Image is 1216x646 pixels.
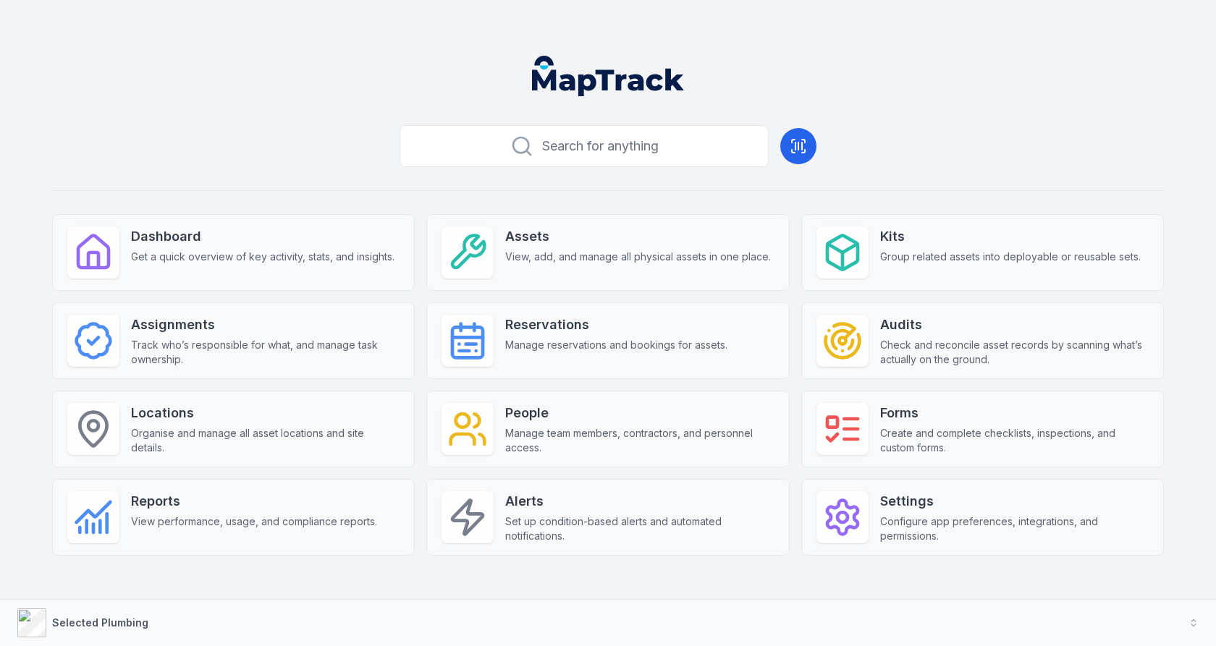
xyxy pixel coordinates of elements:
span: Track who’s responsible for what, and manage task ownership. [131,338,400,367]
strong: Reports [131,491,377,511]
button: Search for anything [400,125,769,167]
a: AlertsSet up condition-based alerts and automated notifications. [426,479,789,556]
span: Group related assets into deployable or reusable sets. [880,250,1141,264]
strong: Forms [880,403,1149,423]
span: Organise and manage all asset locations and site details. [131,426,400,455]
strong: Assets [505,226,771,247]
strong: Locations [131,403,400,423]
strong: Settings [880,491,1149,511]
strong: Audits [880,315,1149,335]
a: FormsCreate and complete checklists, inspections, and custom forms. [801,391,1164,467]
a: KitsGroup related assets into deployable or reusable sets. [801,214,1164,291]
span: View, add, and manage all physical assets in one place. [505,250,771,264]
a: DashboardGet a quick overview of key activity, stats, and insights. [52,214,415,291]
a: AssetsView, add, and manage all physical assets in one place. [426,214,789,291]
span: Get a quick overview of key activity, stats, and insights. [131,250,394,264]
a: PeopleManage team members, contractors, and personnel access. [426,391,789,467]
span: Search for anything [542,136,659,156]
strong: People [505,403,774,423]
span: Configure app preferences, integrations, and permissions. [880,514,1149,543]
a: AuditsCheck and reconcile asset records by scanning what’s actually on the ground. [801,302,1164,379]
a: ReportsView performance, usage, and compliance reports. [52,479,415,556]
strong: Selected Plumbing [52,616,148,629]
span: Manage reservations and bookings for assets. [505,338,727,352]
a: AssignmentsTrack who’s responsible for what, and manage task ownership. [52,302,415,379]
span: Create and complete checklists, inspections, and custom forms. [880,426,1149,455]
span: Manage team members, contractors, and personnel access. [505,426,774,455]
a: SettingsConfigure app preferences, integrations, and permissions. [801,479,1164,556]
strong: Kits [880,226,1141,247]
a: LocationsOrganise and manage all asset locations and site details. [52,391,415,467]
a: ReservationsManage reservations and bookings for assets. [426,302,789,379]
span: Set up condition-based alerts and automated notifications. [505,514,774,543]
strong: Assignments [131,315,400,335]
span: Check and reconcile asset records by scanning what’s actually on the ground. [880,338,1149,367]
strong: Alerts [505,491,774,511]
strong: Dashboard [131,226,394,247]
strong: Reservations [505,315,727,335]
span: View performance, usage, and compliance reports. [131,514,377,529]
nav: Global [509,56,707,96]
